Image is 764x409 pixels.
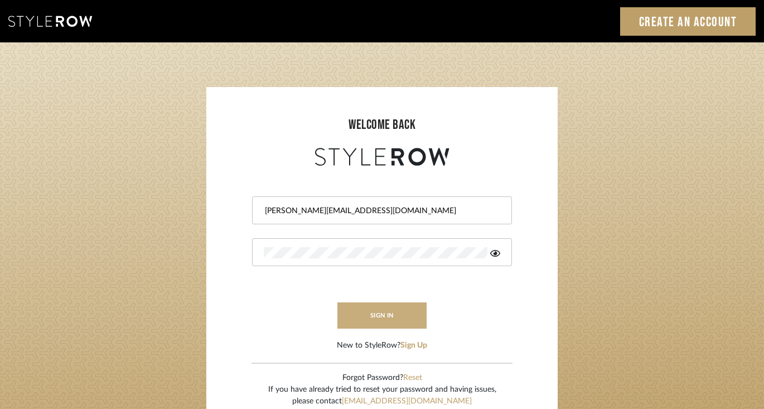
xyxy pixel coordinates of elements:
a: Create an Account [620,7,756,36]
button: sign in [337,302,427,329]
div: If you have already tried to reset your password and having issues, please contact [268,384,496,407]
button: Sign Up [400,340,427,352]
input: Email Address [264,205,497,216]
button: Reset [403,372,422,384]
div: New to StyleRow? [337,340,427,352]
div: Forgot Password? [268,372,496,384]
div: welcome back [217,115,547,135]
a: [EMAIL_ADDRESS][DOMAIN_NAME] [342,397,472,405]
